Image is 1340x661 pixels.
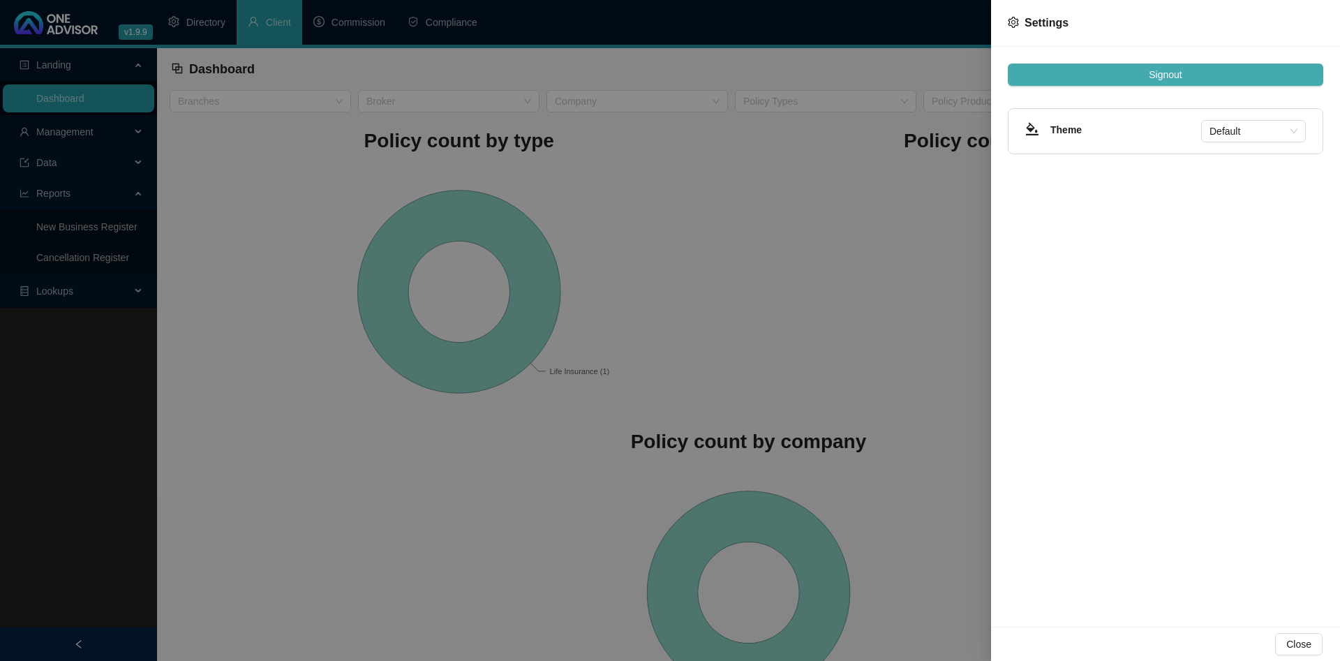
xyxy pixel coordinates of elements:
span: setting [1008,17,1019,28]
span: Close [1286,637,1311,652]
span: Settings [1025,17,1069,29]
h4: Theme [1050,122,1201,138]
span: Signout [1149,67,1182,82]
span: Default [1209,121,1297,142]
button: Close [1275,633,1323,655]
span: bg-colors [1025,122,1039,136]
button: Signout [1008,64,1323,86]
